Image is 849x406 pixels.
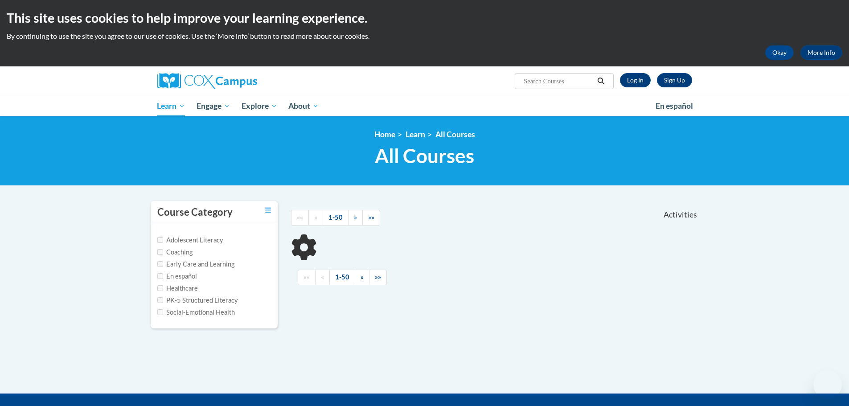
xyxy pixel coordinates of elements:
[354,213,357,221] span: »
[7,9,842,27] h2: This site uses cookies to help improve your learning experience.
[355,270,369,285] a: Next
[620,73,651,87] a: Log In
[157,73,257,89] img: Cox Campus
[157,237,163,243] input: Checkbox for Options
[298,270,316,285] a: Begining
[435,130,475,139] a: All Courses
[157,73,327,89] a: Cox Campus
[157,283,198,293] label: Healthcare
[157,308,235,317] label: Social-Emotional Health
[157,249,163,255] input: Checkbox for Options
[197,101,230,111] span: Engage
[348,210,363,226] a: Next
[157,295,238,305] label: PK-5 Structured Literacy
[157,297,163,303] input: Checkbox for Options
[664,210,697,220] span: Activities
[375,273,381,281] span: »»
[368,213,374,221] span: »»
[265,205,271,215] a: Toggle collapse
[157,235,223,245] label: Adolescent Literacy
[157,271,197,281] label: En español
[157,205,233,219] h3: Course Category
[157,273,163,279] input: Checkbox for Options
[315,270,330,285] a: Previous
[288,101,319,111] span: About
[152,96,191,116] a: Learn
[594,76,607,86] button: Search
[656,101,693,111] span: En español
[297,213,303,221] span: ««
[657,73,692,87] a: Register
[7,31,842,41] p: By continuing to use the site you agree to our use of cookies. Use the ‘More info’ button to read...
[157,259,234,269] label: Early Care and Learning
[283,96,324,116] a: About
[191,96,236,116] a: Engage
[375,144,474,168] span: All Courses
[291,210,309,226] a: Begining
[157,285,163,291] input: Checkbox for Options
[321,273,324,281] span: «
[374,130,395,139] a: Home
[361,273,364,281] span: »
[765,45,794,60] button: Okay
[800,45,842,60] a: More Info
[813,370,842,399] iframe: Button to launch messaging window
[236,96,283,116] a: Explore
[329,270,355,285] a: 1-50
[323,210,349,226] a: 1-50
[523,76,594,86] input: Search Courses
[304,273,310,281] span: ««
[362,210,380,226] a: End
[314,213,317,221] span: «
[369,270,387,285] a: End
[650,97,699,115] a: En español
[157,309,163,315] input: Checkbox for Options
[242,101,277,111] span: Explore
[406,130,425,139] a: Learn
[157,101,185,111] span: Learn
[308,210,323,226] a: Previous
[157,247,193,257] label: Coaching
[144,96,705,116] div: Main menu
[157,261,163,267] input: Checkbox for Options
